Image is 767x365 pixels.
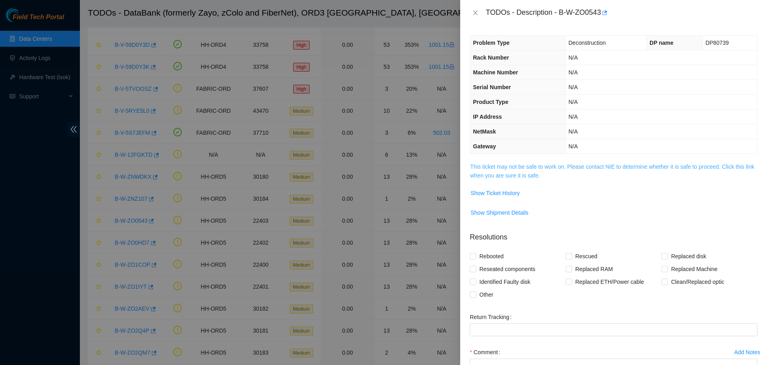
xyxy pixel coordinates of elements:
[470,346,503,359] label: Comment
[486,6,757,19] div: TODOs - Description - B-W-ZO0543
[470,225,757,243] p: Resolutions
[473,54,509,61] span: Rack Number
[471,189,520,197] span: Show Ticket History
[476,288,497,301] span: Other
[476,263,538,275] span: Reseated components
[568,128,578,135] span: N/A
[473,114,502,120] span: IP Address
[473,128,496,135] span: NetMask
[472,10,479,16] span: close
[568,143,578,150] span: N/A
[470,206,529,219] button: Show Shipment Details
[470,164,754,179] a: This ticket may not be safe to work on. Please contact NIE to determine whether it is safe to pro...
[572,250,600,263] span: Rescued
[470,311,515,323] label: Return Tracking
[572,275,647,288] span: Replaced ETH/Power cable
[470,323,757,336] input: Return Tracking
[572,263,616,275] span: Replaced RAM
[473,143,496,150] span: Gateway
[568,54,578,61] span: N/A
[476,275,534,288] span: Identified Faulty disk
[668,250,709,263] span: Replaced disk
[473,69,518,76] span: Machine Number
[471,208,529,217] span: Show Shipment Details
[470,9,481,17] button: Close
[473,84,511,90] span: Serial Number
[473,40,510,46] span: Problem Type
[568,69,578,76] span: N/A
[568,99,578,105] span: N/A
[705,40,729,46] span: DP80739
[470,187,520,199] button: Show Ticket History
[650,40,674,46] span: DP name
[568,84,578,90] span: N/A
[568,114,578,120] span: N/A
[734,349,760,355] div: Add Notes
[476,250,507,263] span: Rebooted
[473,99,508,105] span: Product Type
[668,275,727,288] span: Clean/Replaced optic
[668,263,721,275] span: Replaced Machine
[734,346,761,359] button: Add Notes
[568,40,606,46] span: Deconstruction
